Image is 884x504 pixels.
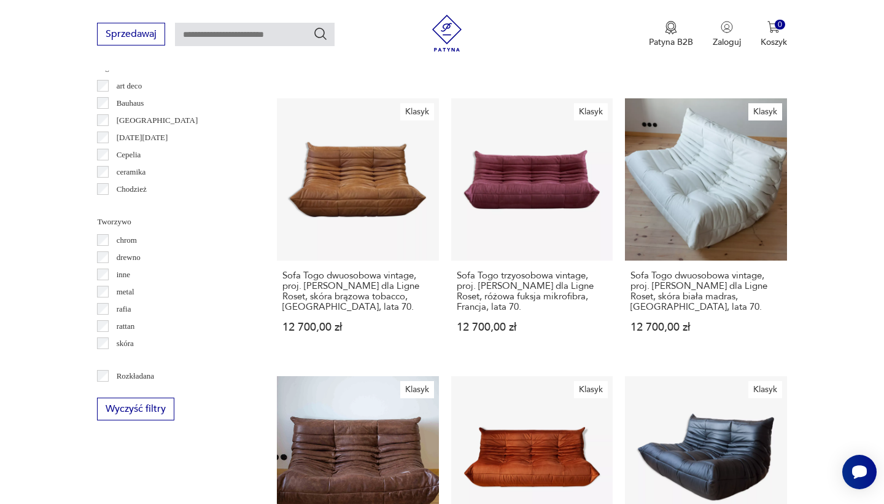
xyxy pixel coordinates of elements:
[649,21,693,48] a: Ikona medaluPatyna B2B
[277,98,438,356] a: KlasykSofa Togo dwuosobowa vintage, proj. M. Ducaroy dla Ligne Roset, skóra brązowa tobacco, Fran...
[630,322,781,333] p: 12 700,00 zł
[282,270,433,312] h3: Sofa Togo dwuosobowa vintage, proj. [PERSON_NAME] dla Ligne Roset, skóra brązowa tobacco, [GEOGRA...
[117,268,130,282] p: inne
[97,23,165,45] button: Sprzedawaj
[117,354,140,368] p: tkanina
[117,251,141,264] p: drewno
[117,369,154,383] p: Rozkładana
[117,131,168,144] p: [DATE][DATE]
[117,183,147,196] p: Chodzież
[117,302,131,316] p: rafia
[117,285,134,299] p: metal
[313,26,328,41] button: Szukaj
[761,36,787,48] p: Koszyk
[665,21,677,34] img: Ikona medalu
[428,15,465,52] img: Patyna - sklep z meblami i dekoracjami vintage
[117,200,146,213] p: Ćmielów
[282,322,433,333] p: 12 700,00 zł
[721,21,733,33] img: Ikonka użytkownika
[117,320,135,333] p: rattan
[457,322,607,333] p: 12 700,00 zł
[649,21,693,48] button: Patyna B2B
[117,234,137,247] p: chrom
[767,21,780,33] img: Ikona koszyka
[775,20,785,30] div: 0
[625,98,786,356] a: KlasykSofa Togo dwuosobowa vintage, proj. M. Ducaroy dla Ligne Roset, skóra biała madras, Francja...
[842,455,877,489] iframe: Smartsupp widget button
[97,31,165,39] a: Sprzedawaj
[117,165,146,179] p: ceramika
[117,79,142,93] p: art deco
[451,98,613,356] a: KlasykSofa Togo trzyosobowa vintage, proj. M. Ducaroy dla Ligne Roset, różowa fuksja mikrofibra, ...
[117,114,198,127] p: [GEOGRAPHIC_DATA]
[117,96,144,110] p: Bauhaus
[97,215,247,229] p: Tworzywo
[649,36,693,48] p: Patyna B2B
[761,21,787,48] button: 0Koszyk
[457,270,607,312] h3: Sofa Togo trzyosobowa vintage, proj. [PERSON_NAME] dla Ligne Roset, różowa fuksja mikrofibra, Fra...
[117,337,134,350] p: skóra
[713,21,741,48] button: Zaloguj
[713,36,741,48] p: Zaloguj
[117,148,141,162] p: Cepelia
[630,270,781,312] h3: Sofa Togo dwuosobowa vintage, proj. [PERSON_NAME] dla Ligne Roset, skóra biała madras, [GEOGRAPHI...
[97,398,174,420] button: Wyczyść filtry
